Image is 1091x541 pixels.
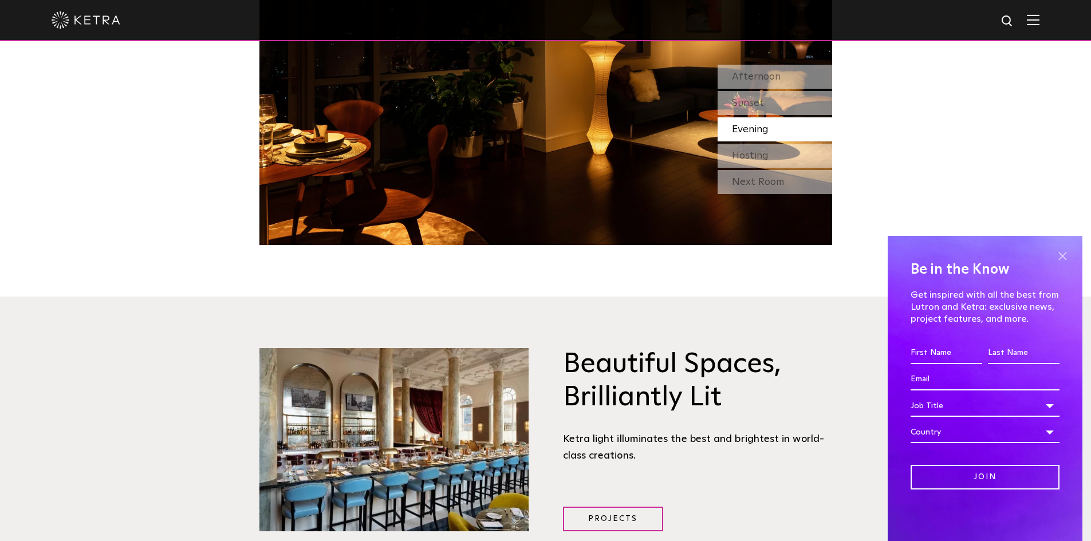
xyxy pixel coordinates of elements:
[911,421,1060,443] div: Country
[732,124,769,135] span: Evening
[1027,14,1039,25] img: Hamburger%20Nav.svg
[911,465,1060,489] input: Join
[563,348,832,414] h3: Beautiful Spaces, Brilliantly Lit
[911,342,982,364] input: First Name
[911,395,1060,417] div: Job Title
[259,348,529,531] img: Brilliantly Lit@2x
[732,151,769,161] span: Hosting
[563,431,832,464] div: Ketra light illuminates the best and brightest in world-class creations.
[52,11,120,29] img: ketra-logo-2019-white
[563,507,663,531] a: Projects
[732,72,781,82] span: Afternoon
[911,289,1060,325] p: Get inspired with all the best from Lutron and Ketra: exclusive news, project features, and more.
[988,342,1060,364] input: Last Name
[732,98,764,108] span: Sunset
[1001,14,1015,29] img: search icon
[718,170,832,194] div: Next Room
[911,259,1060,281] h4: Be in the Know
[911,369,1060,390] input: Email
